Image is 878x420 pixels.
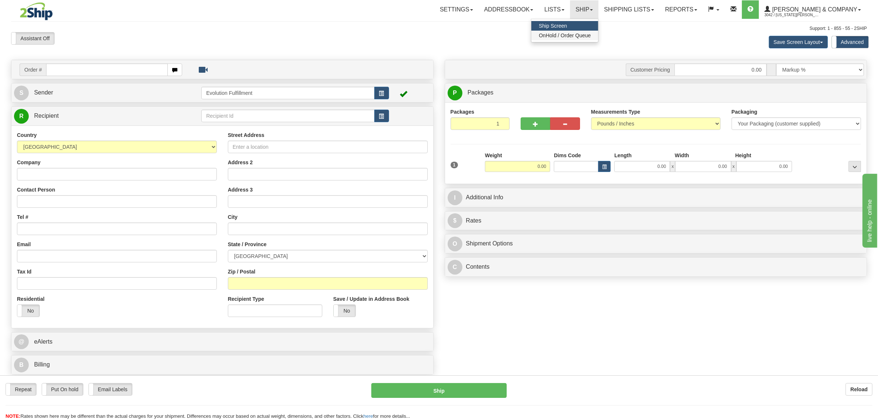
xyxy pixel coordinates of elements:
a: Ship Screen [531,21,598,31]
a: here [364,413,373,419]
span: NOTE: [6,413,20,419]
label: Width [675,152,689,159]
span: Sender [34,89,53,96]
label: Email [17,241,31,248]
label: City [228,213,237,221]
img: logo3042.jpg [11,2,62,21]
a: Addressbook [479,0,539,19]
label: Measurements Type [591,108,641,116]
iframe: chat widget [861,172,877,248]
span: OnHold / Order Queue [539,32,591,38]
a: Lists [539,0,570,19]
span: Recipient [34,113,59,119]
a: Ship [570,0,598,19]
a: CContents [448,259,864,275]
label: Length [614,152,632,159]
a: B Billing [14,357,431,372]
span: x [731,161,736,172]
span: B [14,358,29,372]
a: OnHold / Order Queue [531,31,598,40]
a: Shipping lists [598,0,659,19]
label: Repeat [6,383,36,395]
span: Packages [468,89,493,96]
label: Dims Code [554,152,581,159]
button: Ship [371,383,507,398]
label: Street Address [228,131,264,139]
label: No [17,305,39,317]
span: Customer Pricing [626,63,674,76]
button: Reload [846,383,872,396]
label: Tel # [17,213,28,221]
a: R Recipient [14,109,181,124]
label: Tax Id [17,268,31,275]
label: Save / Update in Address Book [333,295,409,303]
a: S Sender [14,85,201,100]
input: Enter a location [228,141,428,153]
label: Recipient Type [228,295,264,303]
label: No [334,305,356,317]
label: Packages [451,108,475,116]
div: live help - online [6,4,68,13]
span: P [448,86,462,100]
a: Settings [434,0,479,19]
span: $ [448,213,462,228]
span: I [448,190,462,205]
label: Assistant Off [11,32,54,44]
a: [PERSON_NAME] & Company 3042 / [US_STATE][PERSON_NAME] [759,0,867,19]
span: R [14,109,29,124]
input: Recipient Id [201,110,374,122]
span: x [670,161,675,172]
a: P Packages [448,85,864,100]
span: eAlerts [34,338,52,345]
label: Contact Person [17,186,55,193]
a: $Rates [448,213,864,228]
label: Advanced [832,36,868,48]
span: O [448,237,462,251]
span: [PERSON_NAME] & Company [770,6,857,13]
input: Sender Id [201,87,374,99]
div: Support: 1 - 855 - 55 - 2SHIP [11,25,867,32]
a: OShipment Options [448,236,864,251]
span: 1 [451,162,458,168]
span: Billing [34,361,50,368]
span: S [14,86,29,100]
span: Order # [20,63,46,76]
a: @ eAlerts [14,334,431,350]
div: ... [848,161,861,172]
label: Put On hold [42,383,83,395]
span: @ [14,334,29,349]
a: IAdditional Info [448,190,864,205]
label: Country [17,131,37,139]
label: Height [735,152,752,159]
label: Residential [17,295,45,303]
label: Company [17,159,41,166]
label: Zip / Postal [228,268,256,275]
label: State / Province [228,241,267,248]
label: Weight [485,152,502,159]
label: Email Labels [89,383,132,395]
span: C [448,260,462,275]
span: 3042 / [US_STATE][PERSON_NAME] [764,11,820,19]
a: Reports [660,0,703,19]
label: Address 2 [228,159,253,166]
b: Reload [850,386,868,392]
label: Packaging [732,108,757,116]
span: Ship Screen [539,23,567,29]
button: Save Screen Layout [769,36,828,48]
label: Address 3 [228,186,253,193]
